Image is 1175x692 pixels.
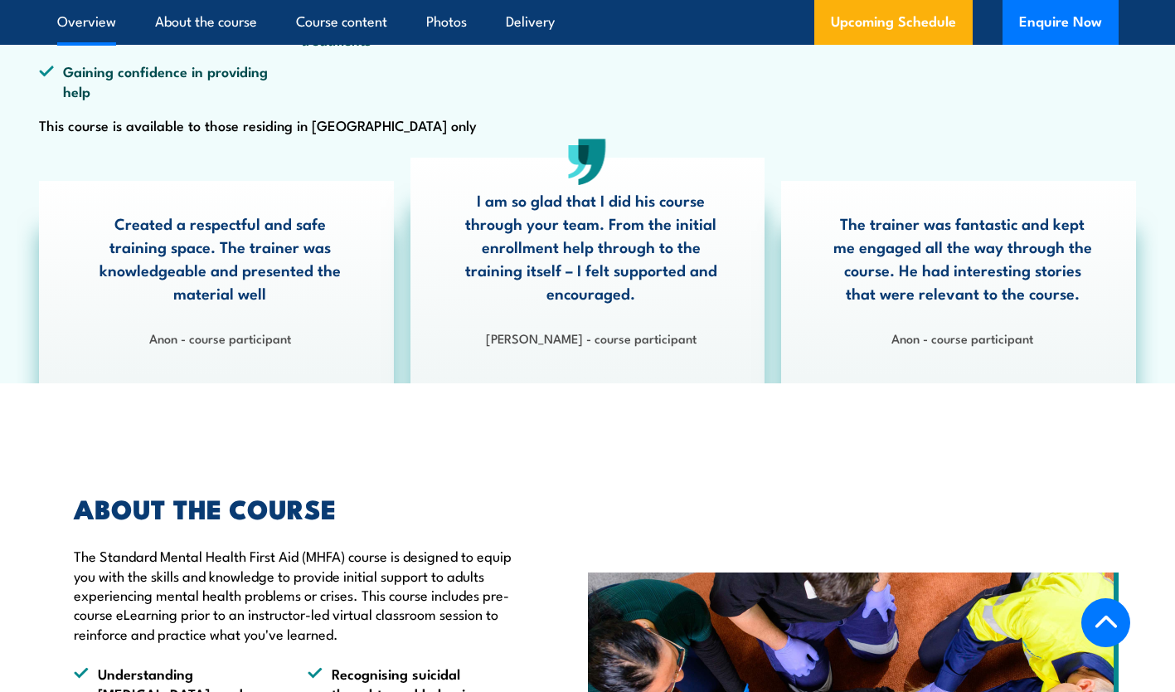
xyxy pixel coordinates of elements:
[88,212,352,305] p: Created a respectful and safe training space. The trainer was knowledgeable and presented the mat...
[74,496,512,519] h2: ABOUT THE COURSE
[459,188,724,305] p: I am so glad that I did his course through your team. From the initial enrollment help through to...
[149,329,291,347] strong: Anon - course participant
[486,329,697,347] strong: [PERSON_NAME] - course participant
[39,61,277,100] li: Gaining confidence in providing help
[830,212,1095,305] p: The trainer was fantastic and kept me engaged all the way through the course. He had interesting ...
[891,329,1033,347] strong: Anon - course participant
[74,546,512,643] p: The Standard Mental Health First Aid (MHFA) course is designed to equip you with the skills and k...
